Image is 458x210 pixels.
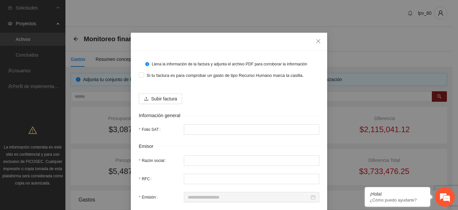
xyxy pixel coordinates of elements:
[309,33,327,50] button: Close
[139,143,158,150] span: Emisor
[139,112,185,119] span: Información general
[139,124,163,135] label: Folio SAT:
[316,39,321,44] span: close
[139,96,182,101] span: uploadSubir factura
[151,95,177,102] span: Subir factura
[152,61,314,67] div: Llena la información de la factura y adjunta el archivo PDF para corroborar la información
[139,174,154,184] label: RFC:
[184,174,319,184] input: RFC:
[184,155,319,166] input: Razón social:
[144,72,306,79] span: Si tu factura es para comprobar un gasto de tipo Recurso Humano marca la casilla.
[188,194,309,201] input: Emisión:
[144,96,149,102] span: upload
[184,124,319,135] input: Folio SAT:
[145,62,149,66] span: info-circle
[370,191,425,197] div: ¡Hola!
[370,198,425,202] p: ¿Cómo puedo ayudarte?
[139,94,182,104] button: uploadSubir factura
[139,155,169,166] label: Razón social:
[139,192,160,202] label: Emisión:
